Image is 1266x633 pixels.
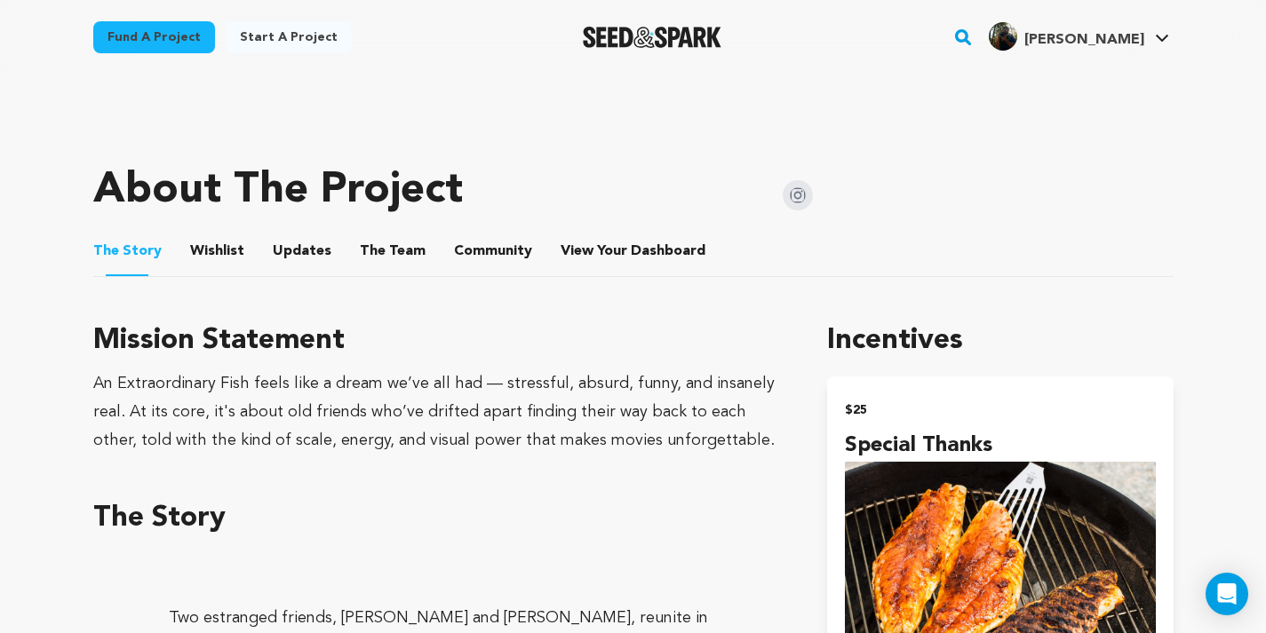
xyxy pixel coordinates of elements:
span: Community [454,241,532,262]
a: Matthew M.'s Profile [985,19,1173,51]
a: Start a project [226,21,352,53]
span: Wishlist [190,241,244,262]
img: 64d633f8363b2373.jpg [989,22,1017,51]
h1: Incentives [827,320,1173,362]
span: Matthew M.'s Profile [985,19,1173,56]
span: The [360,241,386,262]
a: Fund a project [93,21,215,53]
span: Dashboard [631,241,705,262]
div: Matthew M.'s Profile [989,22,1144,51]
span: The [93,241,119,262]
div: An Extraordinary Fish feels like a dream we’ve all had — stressful, absurd, funny, and insanely r... [93,369,785,455]
img: Seed&Spark Logo Dark Mode [583,27,722,48]
span: Story [93,241,162,262]
a: Seed&Spark Homepage [583,27,722,48]
img: Seed&Spark Instagram Icon [783,180,813,210]
span: Updates [273,241,331,262]
span: Team [360,241,426,262]
span: Your [561,241,709,262]
h2: $25 [845,398,1155,423]
span: [PERSON_NAME] [1024,33,1144,47]
h3: Mission Statement [93,320,785,362]
h4: Special Thanks [845,430,1155,462]
a: ViewYourDashboard [561,241,709,262]
h1: About The Project [93,170,463,212]
h3: The Story [93,497,785,540]
div: Open Intercom Messenger [1206,573,1248,615]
